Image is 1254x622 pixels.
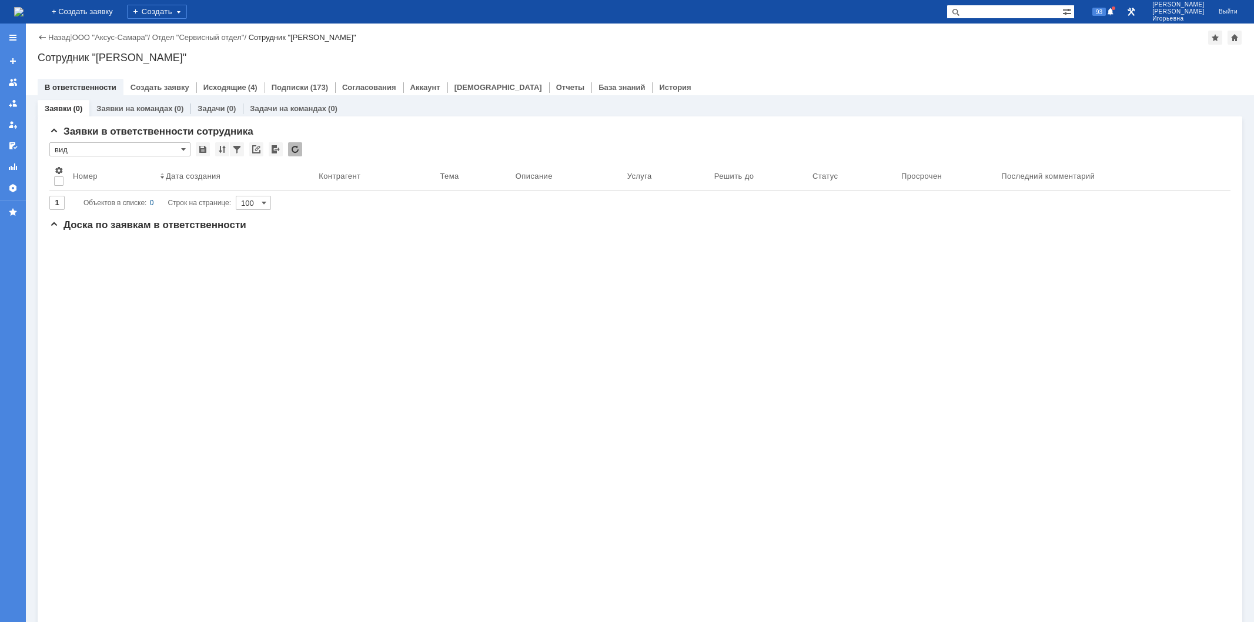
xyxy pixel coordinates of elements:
[314,161,435,191] th: Контрагент
[174,104,183,113] div: (0)
[152,33,249,42] div: /
[96,104,172,113] a: Заявки на командах
[215,142,229,156] div: Сортировка...
[342,83,396,92] a: Согласования
[4,73,22,92] a: Заявки на командах
[1001,172,1095,180] div: Последний комментарий
[230,142,244,156] div: Фильтрация...
[150,196,154,210] div: 0
[410,83,440,92] a: Аккаунт
[808,161,897,191] th: Статус
[72,33,148,42] a: ООО "Аксус-Самара"
[72,33,152,42] div: /
[435,161,510,191] th: Тема
[1208,31,1222,45] div: Добавить в избранное
[38,52,1242,63] div: Сотрудник "[PERSON_NAME]"
[198,104,225,113] a: Задачи
[4,52,22,71] a: Создать заявку
[73,172,98,180] div: Номер
[1152,1,1205,8] span: [PERSON_NAME]
[155,161,314,191] th: Дата создания
[1062,5,1074,16] span: Расширенный поиск
[319,172,360,180] div: Контрагент
[556,83,585,92] a: Отчеты
[1228,31,1242,45] div: Сделать домашней страницей
[68,161,155,191] th: Номер
[248,83,258,92] div: (4)
[1092,8,1106,16] span: 93
[48,33,70,42] a: Назад
[440,172,459,180] div: Тема
[516,172,553,180] div: Описание
[328,104,337,113] div: (0)
[901,172,942,180] div: Просрочен
[49,126,253,137] span: Заявки в ответственности сотрудника
[83,199,146,207] span: Объектов в списке:
[627,172,652,180] div: Услуга
[288,142,302,156] div: Обновлять список
[226,104,236,113] div: (0)
[4,94,22,113] a: Заявки в моей ответственности
[4,179,22,198] a: Настройки
[131,83,189,92] a: Создать заявку
[714,172,754,180] div: Решить до
[1152,8,1205,15] span: [PERSON_NAME]
[203,83,246,92] a: Исходящие
[4,158,22,176] a: Отчеты
[249,142,263,156] div: Скопировать ссылку на список
[54,166,63,175] span: Настройки
[249,33,356,42] div: Сотрудник "[PERSON_NAME]"
[45,83,116,92] a: В ответственности
[250,104,326,113] a: Задачи на командах
[1124,5,1138,19] a: Перейти в интерфейс администратора
[623,161,710,191] th: Услуга
[196,142,210,156] div: Сохранить вид
[454,83,542,92] a: [DEMOGRAPHIC_DATA]
[269,142,283,156] div: Экспорт списка
[14,7,24,16] img: logo
[152,33,245,42] a: Отдел "Сервисный отдел"
[45,104,71,113] a: Заявки
[4,115,22,134] a: Мои заявки
[73,104,82,113] div: (0)
[812,172,838,180] div: Статус
[1152,15,1205,22] span: Игорьевна
[272,83,309,92] a: Подписки
[4,136,22,155] a: Мои согласования
[659,83,691,92] a: История
[83,196,231,210] i: Строк на странице:
[166,172,220,180] div: Дата создания
[70,32,72,41] div: |
[14,7,24,16] a: Перейти на домашнюю страницу
[127,5,187,19] div: Создать
[310,83,328,92] div: (173)
[49,219,246,230] span: Доска по заявкам в ответственности
[598,83,645,92] a: База знаний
